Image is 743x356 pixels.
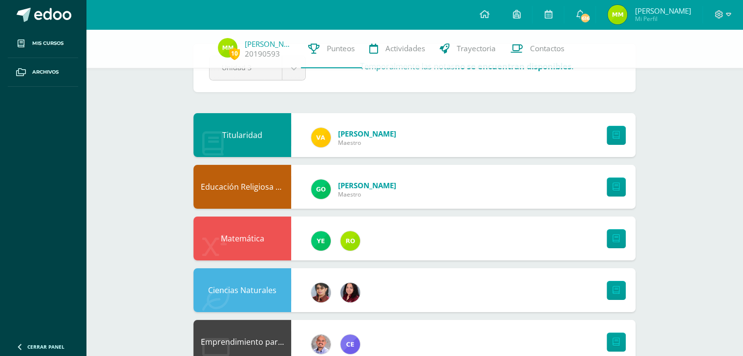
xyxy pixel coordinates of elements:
span: [PERSON_NAME] [338,180,396,190]
div: Titularidad [193,113,291,157]
img: 7a51f661b91fc24d84d05607a94bba63.png [340,335,360,354]
span: [PERSON_NAME] [635,6,691,16]
div: Educación Religiosa Escolar [193,165,291,209]
img: 62738a800ecd8b6fa95d10d0b85c3dbc.png [311,283,331,302]
img: e718d812a4799b66ecd474d1925687f8.png [608,5,627,24]
img: 53ebae3843709d0b88523289b497d643.png [340,231,360,251]
a: Actividades [362,29,432,68]
span: Trayectoria [457,43,496,54]
a: Trayectoria [432,29,503,68]
span: [PERSON_NAME] [338,129,396,138]
a: Mis cursos [8,29,78,58]
img: 7420dd8cffec07cce464df0021f01d4a.png [340,283,360,302]
img: fd93c6619258ae32e8e829e8701697bb.png [311,231,331,251]
span: Archivos [32,68,59,76]
span: Maestro [338,138,396,147]
img: a71da0dd88d8707d8cad730c28d3cf18.png [311,179,331,199]
a: Archivos [8,58,78,87]
a: Punteos [301,29,362,68]
a: 20190593 [245,49,280,59]
span: Actividades [385,43,425,54]
a: Contactos [503,29,572,68]
div: Matemática [193,217,291,260]
span: Contactos [530,43,564,54]
a: [PERSON_NAME] [245,39,294,49]
span: Mi Perfil [635,15,691,23]
span: Punteos [327,43,355,54]
img: e718d812a4799b66ecd474d1925687f8.png [218,38,237,58]
span: Maestro [338,190,396,198]
span: 10 [229,47,240,59]
div: Ciencias Naturales [193,268,291,312]
img: f4ddca51a09d81af1cee46ad6847c426.png [311,335,331,354]
span: Cerrar panel [27,343,64,350]
span: 616 [580,13,591,23]
img: 78707b32dfccdab037c91653f10936d8.png [311,128,331,147]
span: Mis cursos [32,40,64,47]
